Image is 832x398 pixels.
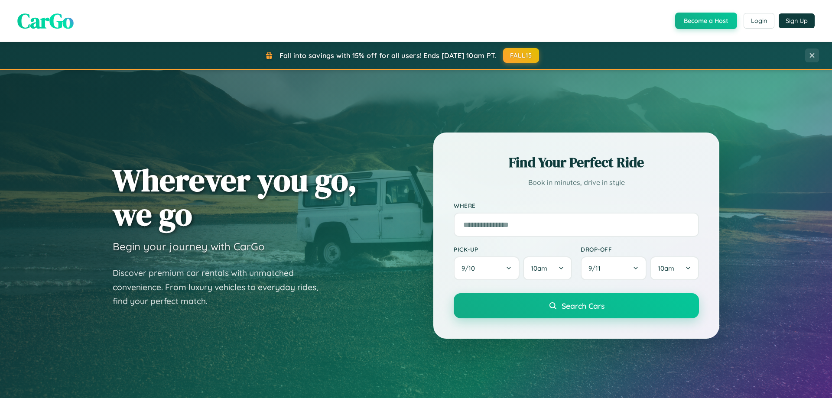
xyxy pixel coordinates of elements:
[562,301,604,311] span: Search Cars
[454,256,520,280] button: 9/10
[454,176,699,189] p: Book in minutes, drive in style
[744,13,774,29] button: Login
[650,256,699,280] button: 10am
[779,13,815,28] button: Sign Up
[454,202,699,209] label: Where
[454,293,699,318] button: Search Cars
[503,48,539,63] button: FALL15
[113,163,357,231] h1: Wherever you go, we go
[588,264,605,272] span: 9 / 11
[454,246,572,253] label: Pick-up
[523,256,572,280] button: 10am
[461,264,479,272] span: 9 / 10
[454,153,699,172] h2: Find Your Perfect Ride
[17,6,74,35] span: CarGo
[581,256,647,280] button: 9/11
[531,264,547,272] span: 10am
[279,51,497,60] span: Fall into savings with 15% off for all users! Ends [DATE] 10am PT.
[658,264,674,272] span: 10am
[113,240,265,253] h3: Begin your journey with CarGo
[581,246,699,253] label: Drop-off
[675,13,737,29] button: Become a Host
[113,266,329,308] p: Discover premium car rentals with unmatched convenience. From luxury vehicles to everyday rides, ...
